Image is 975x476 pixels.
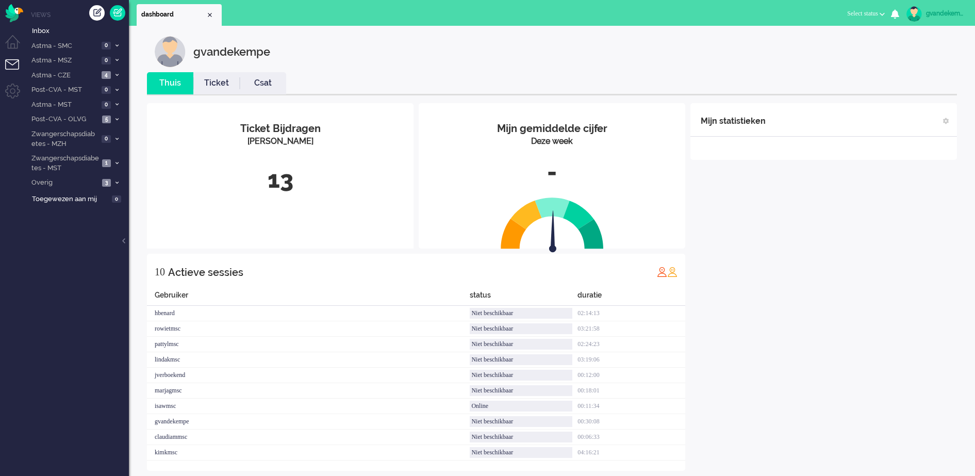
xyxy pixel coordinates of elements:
[30,100,98,110] span: Astma - MST
[168,262,243,283] div: Actieve sessies
[701,111,766,132] div: Mijn statistieken
[137,4,222,26] li: Dashboard
[147,352,470,368] div: lindakmsc
[155,163,406,197] div: 13
[147,321,470,337] div: rowietmsc
[89,5,105,21] div: Creëer ticket
[667,267,677,277] img: profile_orange.svg
[147,383,470,399] div: marjagmsc
[147,306,470,321] div: hbenard
[847,10,878,17] span: Select status
[147,290,470,306] div: Gebruiker
[657,267,667,277] img: profile_red.svg
[5,35,28,58] li: Dashboard menu
[577,430,685,445] div: 00:06:33
[577,352,685,368] div: 03:19:06
[30,178,99,188] span: Overig
[501,197,604,249] img: semi_circle.svg
[147,337,470,352] div: pattylmsc
[147,77,193,89] a: Thuis
[577,368,685,383] div: 00:12:00
[31,10,129,19] li: Views
[470,308,572,319] div: Niet beschikbaar
[102,101,111,109] span: 0
[102,86,111,94] span: 0
[841,3,891,26] li: Select status
[30,114,99,124] span: Post-CVA - OLVG
[470,416,572,427] div: Niet beschikbaar
[5,59,28,83] li: Tickets menu
[470,290,577,306] div: status
[240,77,286,89] a: Csat
[102,179,111,187] span: 3
[5,7,23,14] a: Omnidesk
[906,6,922,22] img: avatar
[470,323,572,334] div: Niet beschikbaar
[470,447,572,458] div: Niet beschikbaar
[577,290,685,306] div: duratie
[426,121,677,136] div: Mijn gemiddelde cijfer
[841,6,891,21] button: Select status
[30,25,129,36] a: Inbox
[470,370,572,381] div: Niet beschikbaar
[470,354,572,365] div: Niet beschikbaar
[926,8,965,19] div: gvandekempe
[577,321,685,337] div: 03:21:58
[470,385,572,396] div: Niet beschikbaar
[102,57,111,64] span: 0
[102,135,111,143] span: 0
[193,72,240,94] li: Ticket
[32,26,129,36] span: Inbox
[426,155,677,189] div: -
[30,71,98,80] span: Astma - CZE
[470,401,572,412] div: Online
[147,72,193,94] li: Thuis
[577,399,685,414] div: 00:11:34
[577,383,685,399] div: 00:18:01
[193,77,240,89] a: Ticket
[30,41,98,51] span: Astma - SMC
[102,159,111,167] span: 1
[193,36,270,67] div: gvandekempe
[531,210,575,255] img: arrow.svg
[30,129,98,149] span: Zwangerschapsdiabetes - MZH
[206,11,214,19] div: Close tab
[577,306,685,321] div: 02:14:13
[577,337,685,352] div: 02:24:23
[102,71,111,79] span: 4
[147,399,470,414] div: isawmsc
[30,85,98,95] span: Post-CVA - MST
[240,72,286,94] li: Csat
[577,445,685,461] div: 04:16:21
[470,339,572,350] div: Niet beschikbaar
[155,136,406,147] div: [PERSON_NAME]
[155,121,406,136] div: Ticket Bijdragen
[904,6,965,22] a: gvandekempe
[147,414,470,430] div: gvandekempe
[577,414,685,430] div: 00:30:08
[147,368,470,383] div: jverboekend
[147,430,470,445] div: claudiammsc
[155,261,165,282] div: 10
[112,195,121,203] span: 0
[30,56,98,65] span: Astma - MSZ
[30,154,99,173] span: Zwangerschapsdiabetes - MST
[141,10,206,19] span: dashboard
[30,193,129,204] a: Toegewezen aan mij 0
[147,445,470,461] div: kimkmsc
[110,5,125,21] a: Quick Ticket
[426,136,677,147] div: Deze week
[470,432,572,442] div: Niet beschikbaar
[32,194,109,204] span: Toegewezen aan mij
[102,116,111,123] span: 5
[155,36,186,67] img: customer.svg
[5,84,28,107] li: Admin menu
[102,42,111,50] span: 0
[5,4,23,22] img: flow_omnibird.svg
